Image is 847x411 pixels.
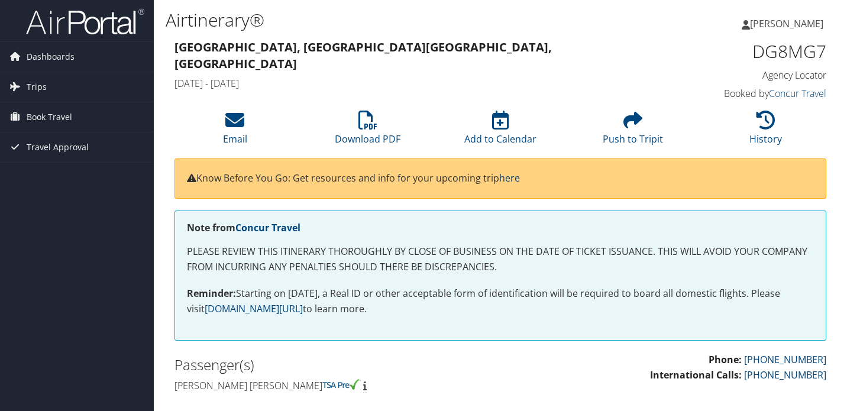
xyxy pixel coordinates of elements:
[27,102,72,132] span: Book Travel
[335,117,400,145] a: Download PDF
[749,117,782,145] a: History
[187,171,814,186] p: Know Before You Go: Get resources and info for your upcoming trip
[750,17,823,30] span: [PERSON_NAME]
[174,39,552,72] strong: [GEOGRAPHIC_DATA], [GEOGRAPHIC_DATA] [GEOGRAPHIC_DATA], [GEOGRAPHIC_DATA]
[205,302,303,315] a: [DOMAIN_NAME][URL]
[27,42,75,72] span: Dashboards
[677,39,826,64] h1: DG8MG7
[223,117,247,145] a: Email
[27,72,47,102] span: Trips
[499,171,520,185] a: here
[677,87,826,100] h4: Booked by
[187,286,814,316] p: Starting on [DATE], a Real ID or other acceptable form of identification will be required to boar...
[26,8,144,35] img: airportal-logo.png
[677,69,826,82] h4: Agency Locator
[464,117,536,145] a: Add to Calendar
[603,117,663,145] a: Push to Tripit
[174,77,659,90] h4: [DATE] - [DATE]
[174,379,492,392] h4: [PERSON_NAME] [PERSON_NAME]
[187,244,814,274] p: PLEASE REVIEW THIS ITINERARY THOROUGHLY BY CLOSE OF BUSINESS ON THE DATE OF TICKET ISSUANCE. THIS...
[769,87,826,100] a: Concur Travel
[744,353,826,366] a: [PHONE_NUMBER]
[187,221,300,234] strong: Note from
[742,6,835,41] a: [PERSON_NAME]
[187,287,236,300] strong: Reminder:
[744,368,826,381] a: [PHONE_NUMBER]
[709,353,742,366] strong: Phone:
[166,8,612,33] h1: Airtinerary®
[174,355,492,375] h2: Passenger(s)
[235,221,300,234] a: Concur Travel
[650,368,742,381] strong: International Calls:
[27,132,89,162] span: Travel Approval
[322,379,361,390] img: tsa-precheck.png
